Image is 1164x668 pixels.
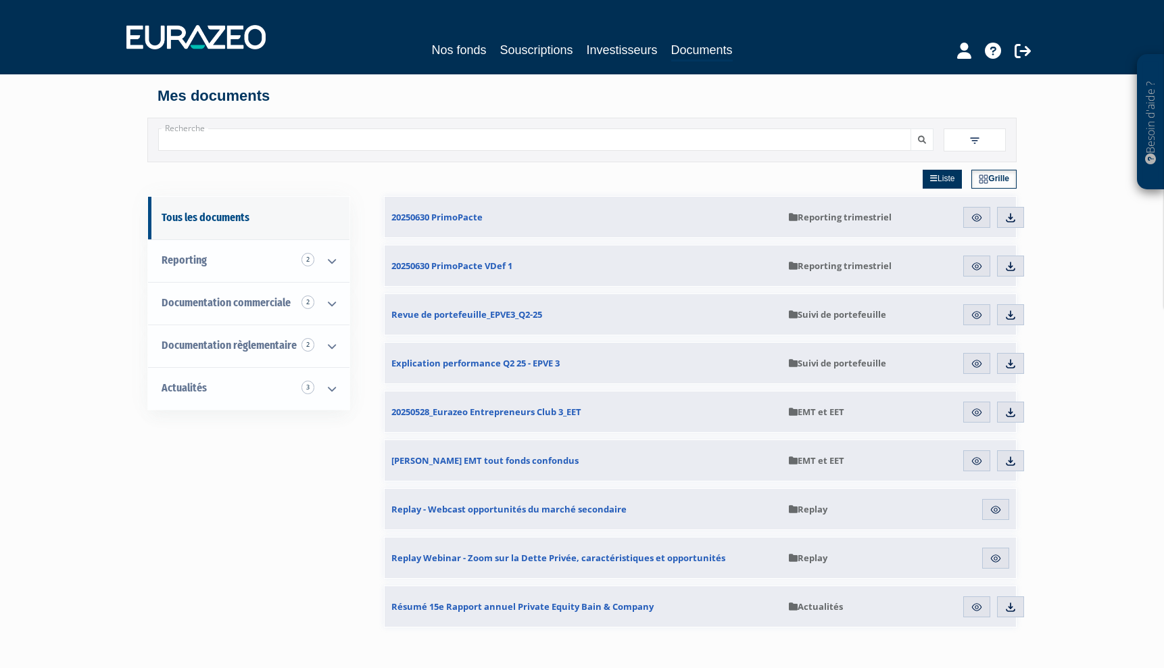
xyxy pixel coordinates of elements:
[587,41,658,59] a: Investisseurs
[162,296,291,309] span: Documentation commerciale
[969,135,981,147] img: filter.svg
[789,503,827,515] span: Replay
[971,212,983,224] img: eye.svg
[391,357,560,369] span: Explication performance Q2 25 - EPVE 3
[789,260,892,272] span: Reporting trimestriel
[148,367,349,410] a: Actualités 3
[971,406,983,419] img: eye.svg
[148,197,349,239] a: Tous les documents
[1004,212,1017,224] img: download.svg
[971,455,983,467] img: eye.svg
[990,504,1002,516] img: eye.svg
[385,343,782,383] a: Explication performance Q2 25 - EPVE 3
[391,503,627,515] span: Replay - Webcast opportunités du marché secondaire
[391,406,581,418] span: 20250528_Eurazeo Entrepreneurs Club 3_EET
[971,260,983,272] img: eye.svg
[385,489,782,529] a: Replay - Webcast opportunités du marché secondaire
[391,211,483,223] span: 20250630 PrimoPacte
[301,295,314,309] span: 2
[391,260,512,272] span: 20250630 PrimoPacte VDef 1
[1143,62,1159,183] p: Besoin d'aide ?
[301,338,314,352] span: 2
[162,381,207,394] span: Actualités
[162,254,207,266] span: Reporting
[671,41,733,62] a: Documents
[1004,260,1017,272] img: download.svg
[385,538,782,578] a: Replay Webinar - Zoom sur la Dette Privée, caractéristiques et opportunités
[385,440,782,481] a: [PERSON_NAME] EMT tout fonds confondus
[158,128,911,151] input: Recherche
[971,601,983,613] img: eye.svg
[789,600,843,613] span: Actualités
[385,245,782,286] a: 20250630 PrimoPacte VDef 1
[1004,455,1017,467] img: download.svg
[789,357,886,369] span: Suivi de portefeuille
[385,197,782,237] a: 20250630 PrimoPacte
[391,600,654,613] span: Résumé 15e Rapport annuel Private Equity Bain & Company
[923,170,962,189] a: Liste
[391,552,725,564] span: Replay Webinar - Zoom sur la Dette Privée, caractéristiques et opportunités
[391,454,579,467] span: [PERSON_NAME] EMT tout fonds confondus
[148,325,349,367] a: Documentation règlementaire 2
[789,552,827,564] span: Replay
[385,586,782,627] a: Résumé 15e Rapport annuel Private Equity Bain & Company
[789,211,892,223] span: Reporting trimestriel
[126,25,266,49] img: 1732889491-logotype_eurazeo_blanc_rvb.png
[162,339,297,352] span: Documentation règlementaire
[1004,406,1017,419] img: download.svg
[971,170,1017,189] a: Grille
[789,454,844,467] span: EMT et EET
[301,253,314,266] span: 2
[385,391,782,432] a: 20250528_Eurazeo Entrepreneurs Club 3_EET
[148,282,349,325] a: Documentation commerciale 2
[431,41,486,59] a: Nos fonds
[157,88,1007,104] h4: Mes documents
[990,552,1002,565] img: eye.svg
[789,308,886,320] span: Suivi de portefeuille
[148,239,349,282] a: Reporting 2
[391,308,542,320] span: Revue de portefeuille_EPVE3_Q2-25
[979,174,988,184] img: grid.svg
[971,358,983,370] img: eye.svg
[500,41,573,59] a: Souscriptions
[1004,601,1017,613] img: download.svg
[301,381,314,394] span: 3
[789,406,844,418] span: EMT et EET
[1004,309,1017,321] img: download.svg
[1004,358,1017,370] img: download.svg
[385,294,782,335] a: Revue de portefeuille_EPVE3_Q2-25
[971,309,983,321] img: eye.svg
